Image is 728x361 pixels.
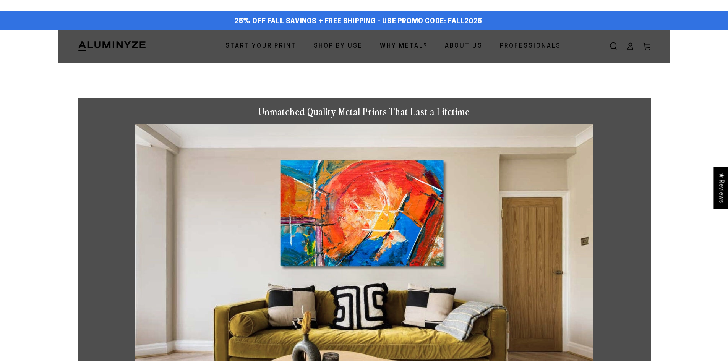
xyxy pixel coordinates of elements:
a: Why Metal? [374,36,433,57]
span: 25% off FALL Savings + Free Shipping - Use Promo Code: FALL2025 [234,18,482,26]
span: Why Metal? [380,41,428,52]
span: Shop By Use [314,41,363,52]
a: Professionals [494,36,567,57]
a: Shop By Use [308,36,368,57]
a: About Us [439,36,488,57]
a: Start Your Print [220,36,302,57]
div: Click to open Judge.me floating reviews tab [713,167,728,209]
summary: Search our site [605,38,622,55]
span: About Us [445,41,483,52]
span: Start Your Print [225,41,297,52]
h1: Metal Prints [78,63,651,83]
span: Professionals [500,41,561,52]
img: Aluminyze [78,40,146,52]
h1: Unmatched Quality Metal Prints That Last a Lifetime [135,105,593,118]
